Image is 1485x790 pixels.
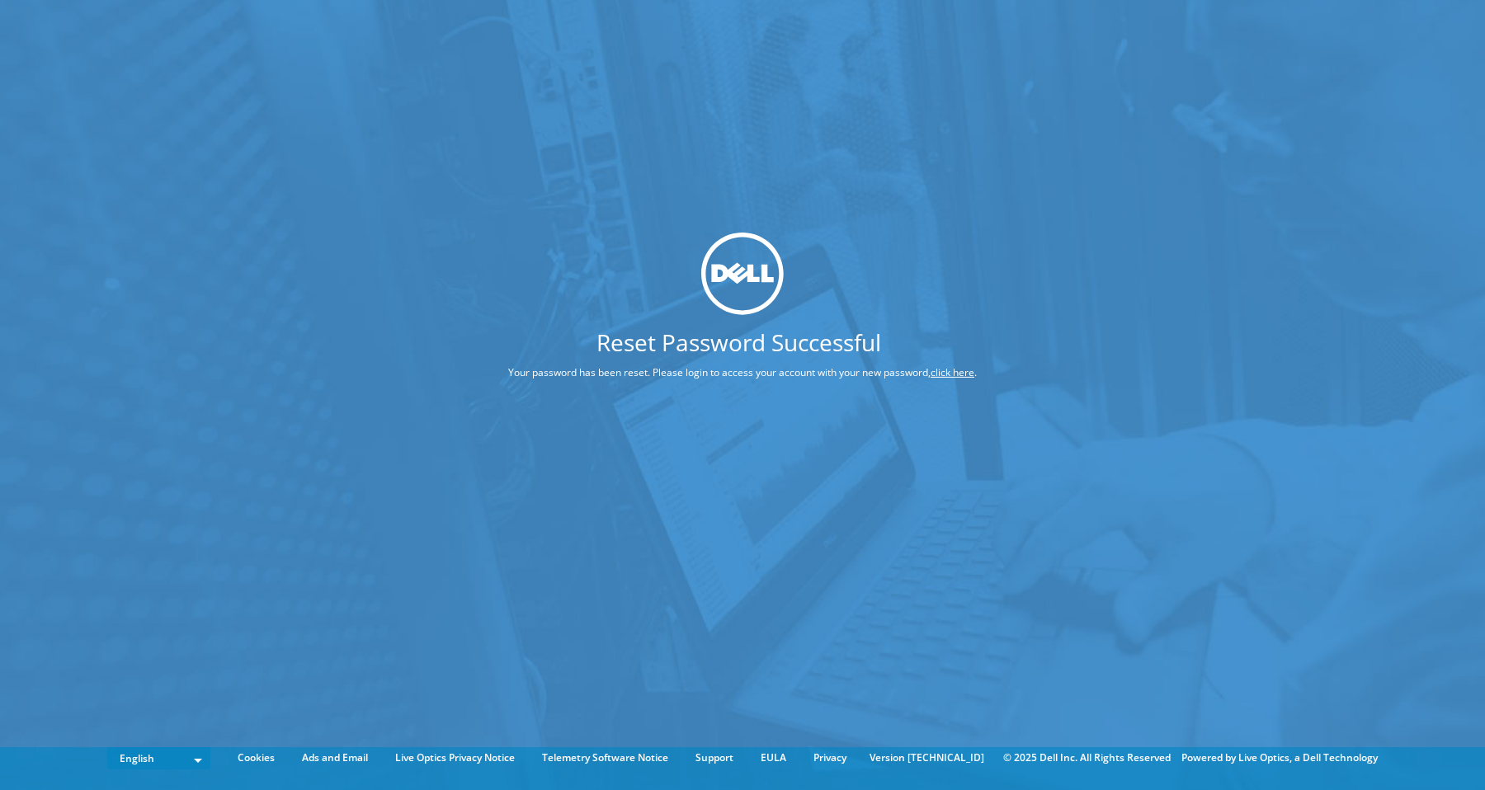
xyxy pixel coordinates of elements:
li: Version [TECHNICAL_ID] [861,749,992,767]
a: click here [931,365,974,379]
a: Cookies [225,749,287,767]
a: Privacy [801,749,859,767]
img: dell_svg_logo.svg [701,233,784,315]
h1: Reset Password Successful [446,331,1030,354]
li: Powered by Live Optics, a Dell Technology [1181,749,1378,767]
a: Telemetry Software Notice [530,749,681,767]
li: © 2025 Dell Inc. All Rights Reserved [995,749,1179,767]
a: Live Optics Privacy Notice [383,749,527,767]
a: Ads and Email [290,749,380,767]
p: Your password has been reset. Please login to access your account with your new password, . [446,364,1039,382]
a: Support [683,749,746,767]
a: EULA [748,749,799,767]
